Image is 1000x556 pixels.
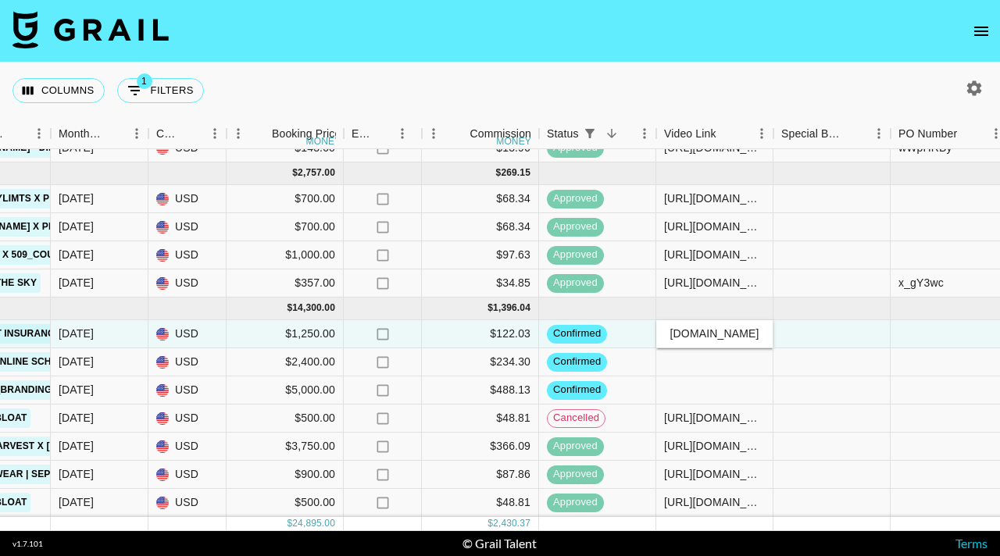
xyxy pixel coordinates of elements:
[181,123,203,144] button: Sort
[59,494,94,510] div: Sep '25
[292,166,298,180] div: $
[59,466,94,482] div: Sep '25
[539,119,656,149] div: Status
[664,219,765,234] div: https://www.tiktok.com/@kaitlyn.drew/video/7540377250282081567
[12,78,105,103] button: Select columns
[633,122,656,145] button: Menu
[422,320,539,348] div: $122.03
[781,119,845,149] div: Special Booking Type
[898,119,957,149] div: PO Number
[601,123,623,144] button: Sort
[966,16,997,47] button: open drawer
[306,137,341,146] div: money
[344,119,422,149] div: Expenses: Remove Commission?
[59,191,94,206] div: Aug '25
[125,122,148,145] button: Menu
[59,382,94,397] div: Sep '25
[292,517,335,530] div: 24,895.00
[750,122,773,145] button: Menu
[27,122,51,145] button: Menu
[547,119,579,149] div: Status
[547,355,607,369] span: confirmed
[422,122,445,145] button: Menu
[448,123,470,144] button: Sort
[227,433,344,461] div: $3,750.00
[250,123,272,144] button: Sort
[352,119,373,149] div: Expenses: Remove Commission?
[148,489,227,517] div: USD
[12,539,43,549] div: v 1.7.101
[422,185,539,213] div: $68.34
[227,269,344,298] div: $357.00
[547,495,604,510] span: approved
[773,119,891,149] div: Special Booking Type
[493,517,530,530] div: 2,430.37
[548,411,605,426] span: cancelled
[487,301,493,315] div: $
[227,405,344,433] div: $500.00
[148,119,227,149] div: Currency
[148,433,227,461] div: USD
[867,122,891,145] button: Menu
[716,123,738,144] button: Sort
[422,241,539,269] div: $97.63
[462,536,537,551] div: © Grail Talent
[547,219,604,234] span: approved
[547,191,604,206] span: approved
[12,11,169,48] img: Grail Talent
[227,213,344,241] div: $700.00
[5,123,27,144] button: Sort
[496,166,502,180] div: $
[898,275,944,290] div: x_gY3wc
[156,119,181,149] div: Currency
[664,275,765,290] div: https://www.youtube.com/shorts/GZWSSKBf2fE
[664,438,765,454] div: https://www.instagram.com/p/DOMCVTXjspO/
[422,269,539,298] div: $34.85
[227,489,344,517] div: $500.00
[422,433,539,461] div: $366.09
[148,320,227,348] div: USD
[547,383,607,397] span: confirmed
[422,405,539,433] div: $48.81
[422,461,539,489] div: $87.86
[227,185,344,213] div: $700.00
[59,275,94,290] div: Aug '25
[664,494,765,510] div: https://www.tiktok.com/@kaitlyn.drew/video/7548200500328500510
[148,376,227,405] div: USD
[227,122,250,145] button: Menu
[422,489,539,517] div: $48.81
[547,467,604,482] span: approved
[547,439,604,454] span: approved
[227,241,344,269] div: $1,000.00
[117,78,204,103] button: Show filters
[272,119,341,149] div: Booking Price
[148,405,227,433] div: USD
[59,326,94,341] div: Sep '25
[547,276,604,290] span: approved
[148,185,227,213] div: USD
[148,213,227,241] div: USD
[656,119,773,149] div: Video Link
[148,241,227,269] div: USD
[59,119,103,149] div: Month Due
[298,166,335,180] div: 2,757.00
[470,119,531,149] div: Commission
[203,122,227,145] button: Menu
[955,536,987,551] a: Terms
[547,326,607,341] span: confirmed
[59,438,94,454] div: Sep '25
[579,123,601,144] div: 1 active filter
[957,123,979,144] button: Sort
[664,410,765,426] div: https://www.tiktok.com/@kaitlyn.drew/video/7548200500328500510
[664,466,765,482] div: https://www.tiktok.com/@kaitlyn.drew/video/7546650495474076959
[287,517,292,530] div: $
[373,123,395,144] button: Sort
[664,191,765,206] div: https://www.tiktok.com/@woodcitylimits/video/7544105480537263373
[148,269,227,298] div: USD
[148,461,227,489] div: USD
[292,301,335,315] div: 14,300.00
[227,348,344,376] div: $2,400.00
[501,166,530,180] div: 269.15
[59,354,94,369] div: Sep '25
[59,410,94,426] div: Sep '25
